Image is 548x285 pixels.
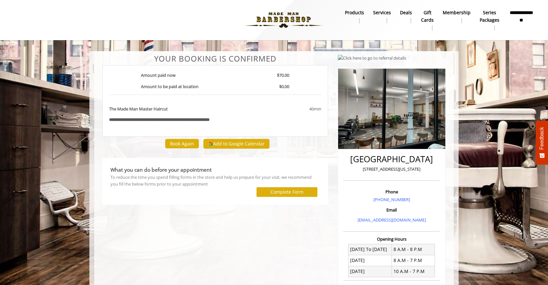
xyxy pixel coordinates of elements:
h3: Opening Hours [343,237,440,241]
a: Series packagesSeries packages [475,8,504,32]
a: [PHONE_NUMBER] [373,197,410,202]
button: Feedback - Show survey [536,120,548,165]
button: Book Again [165,139,199,148]
button: Complete Form [257,187,317,197]
b: products [345,9,364,16]
b: gift cards [421,9,434,24]
b: Membership [443,9,471,16]
td: [DATE] [348,255,392,266]
a: ServicesServices [369,8,395,25]
b: $70.00 [277,72,289,78]
b: Deals [400,9,412,16]
div: 40min [257,106,321,112]
div: To reduce the time you spend filling forms in the store and help us prepare for your visit, we re... [110,174,320,188]
td: 8 A.M - 7 P.M [392,255,435,266]
center: Your Booking is confirmed [102,54,328,63]
p: [STREET_ADDRESS][US_STATE] [345,166,438,173]
b: Amount paid now [141,72,176,78]
h2: [GEOGRAPHIC_DATA] [345,154,438,164]
b: Amount to be paid at location [141,84,199,89]
td: 10 A.M - 7 P.M [392,266,435,277]
b: Services [373,9,391,16]
label: Complete Form [270,189,303,195]
td: [DATE] To [DATE] [348,244,392,255]
b: $0.00 [279,84,289,89]
b: What you can do before your appointment [110,166,212,173]
a: [EMAIL_ADDRESS][DOMAIN_NAME] [358,217,426,223]
button: Add to Google Calendar [203,139,269,149]
td: 8 A.M - 8 P.M [392,244,435,255]
b: Series packages [480,9,499,24]
span: Feedback [539,127,545,150]
img: Made Man Barbershop logo [239,2,328,38]
b: The Made Man Master Haircut [109,106,168,112]
a: MembershipMembership [438,8,475,25]
h3: Phone [345,189,438,194]
h3: Email [345,208,438,212]
img: Click here to go to referral details [338,55,406,62]
a: DealsDeals [395,8,417,25]
a: Gift cardsgift cards [417,8,438,32]
a: Productsproducts [340,8,369,25]
td: [DATE] [348,266,392,277]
